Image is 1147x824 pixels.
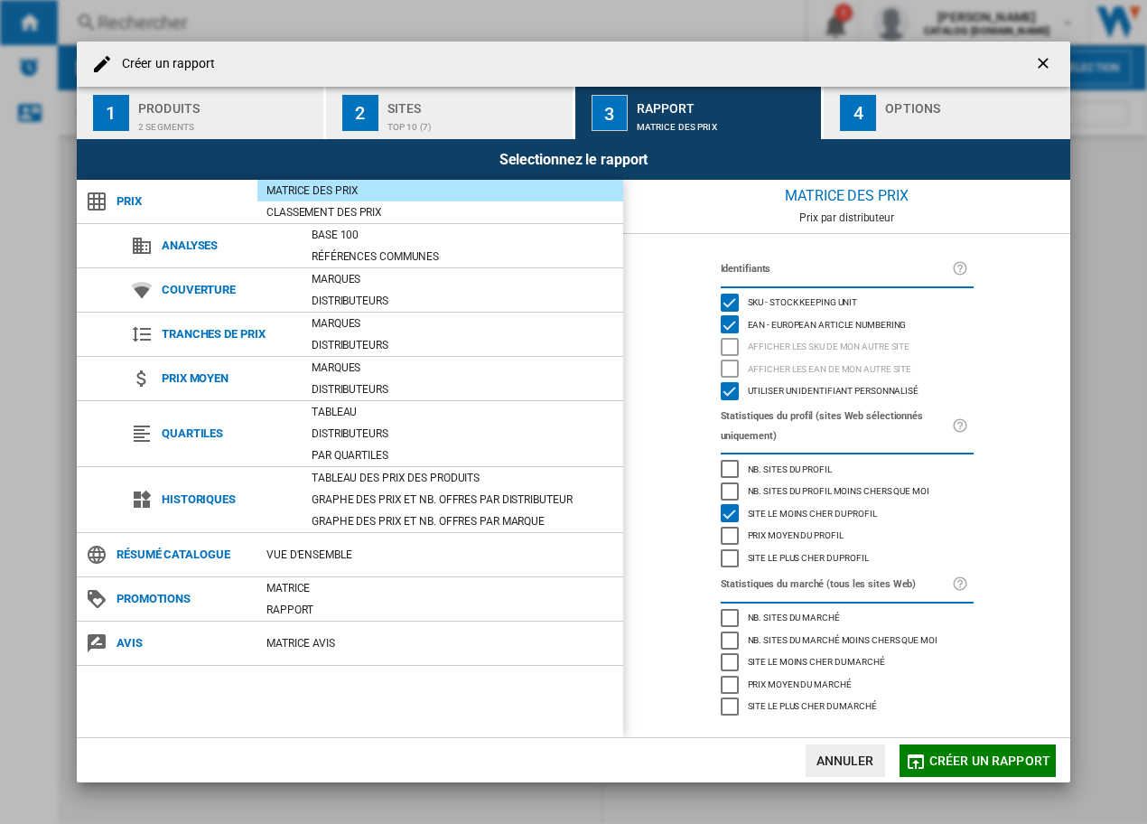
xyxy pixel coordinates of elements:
h4: Créer un rapport [113,55,216,73]
div: 2 segments [138,113,316,132]
md-checkbox: Nb. sites du marché moins chers que moi [721,629,974,651]
div: Options [885,94,1063,113]
div: Tableau [303,403,623,421]
div: Distributeurs [303,380,623,398]
span: Avis [107,631,257,656]
md-checkbox: Nb. sites du profil [721,458,974,481]
div: Rapport [257,601,623,619]
div: Marques [303,359,623,377]
button: 3 Rapport Matrice des prix [575,87,824,139]
button: 2 Sites Top 10 (7) [326,87,574,139]
div: Base 100 [303,226,623,244]
div: Distributeurs [303,425,623,443]
button: 1 Produits 2 segments [77,87,325,139]
div: Matrice [257,579,623,597]
md-checkbox: Site le moins cher du profil [721,502,974,525]
span: Site le moins cher du profil [748,506,877,519]
div: Références communes [303,248,623,266]
div: Marques [303,270,623,288]
span: Site le plus cher du marché [748,698,877,711]
div: Prix par distributeur [623,211,1070,224]
div: 3 [592,95,628,131]
md-checkbox: Prix moyen du profil [721,525,974,548]
button: Annuler [806,744,885,777]
div: Graphe des prix et nb. offres par marque [303,512,623,530]
md-checkbox: Site le moins cher du marché [721,651,974,674]
span: Couverture [153,277,303,303]
div: Distributeurs [303,292,623,310]
button: Créer un rapport [900,744,1056,777]
div: Sites [387,94,565,113]
md-checkbox: Prix moyen du marché [721,673,974,696]
span: Site le moins cher du marché [748,654,885,667]
span: Prix moyen du profil [748,528,844,540]
md-checkbox: Afficher les EAN de mon autre site [721,358,974,380]
label: Statistiques du profil (sites Web sélectionnés uniquement) [721,407,952,446]
span: Créer un rapport [929,754,1050,768]
span: Prix moyen du marché [748,677,852,689]
md-checkbox: SKU - Stock Keeping Unit [721,292,974,314]
div: Rapport [637,94,815,113]
div: Distributeurs [303,336,623,354]
md-checkbox: Afficher les SKU de mon autre site [721,336,974,359]
ng-md-icon: getI18NText('BUTTONS.CLOSE_DIALOG') [1034,54,1056,76]
md-checkbox: Nb. sites du marché [721,607,974,630]
div: Par quartiles [303,446,623,464]
div: 4 [840,95,876,131]
span: EAN - European Article Numbering [748,317,907,330]
div: 2 [342,95,378,131]
span: Prix [107,189,257,214]
md-checkbox: Utiliser un identifiant personnalisé [721,380,974,403]
span: SKU - Stock Keeping Unit [748,295,858,307]
md-checkbox: Site le plus cher du marché [721,696,974,718]
span: Nb. sites du marché [748,610,840,623]
span: Site le plus cher du profil [748,550,869,563]
div: Vue d'ensemble [257,546,623,564]
span: Afficher les EAN de mon autre site [748,361,912,374]
div: Top 10 (7) [387,113,565,132]
span: Nb. sites du marché moins chers que moi [748,632,937,645]
label: Statistiques du marché (tous les sites Web) [721,575,952,595]
span: Quartiles [153,421,303,446]
span: Promotions [107,586,257,612]
div: Matrice des prix [637,113,815,132]
span: Résumé catalogue [107,542,257,567]
md-checkbox: Site le plus cher du profil [721,547,974,569]
div: Classement des prix [257,203,623,221]
div: Matrice des prix [257,182,623,200]
div: Tableau des prix des produits [303,469,623,487]
div: Matrice des prix [623,180,1070,211]
md-checkbox: EAN - European Article Numbering [721,314,974,336]
span: Tranches de prix [153,322,303,347]
span: Nb. sites du profil [748,462,832,474]
span: Afficher les SKU de mon autre site [748,339,910,351]
div: 1 [93,95,129,131]
div: Marques [303,314,623,332]
span: Prix moyen [153,366,303,391]
div: Matrice AVIS [257,634,623,652]
span: Nb. sites du profil moins chers que moi [748,483,929,496]
md-checkbox: Nb. sites du profil moins chers que moi [721,481,974,503]
div: Graphe des prix et nb. offres par distributeur [303,491,623,509]
span: Historiques [153,487,303,512]
label: Identifiants [721,259,952,279]
button: 4 Options [824,87,1070,139]
button: getI18NText('BUTTONS.CLOSE_DIALOG') [1027,46,1063,82]
div: Produits [138,94,316,113]
span: Utiliser un identifiant personnalisé [748,383,919,396]
span: Analyses [153,233,303,258]
div: Selectionnez le rapport [77,139,1070,180]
